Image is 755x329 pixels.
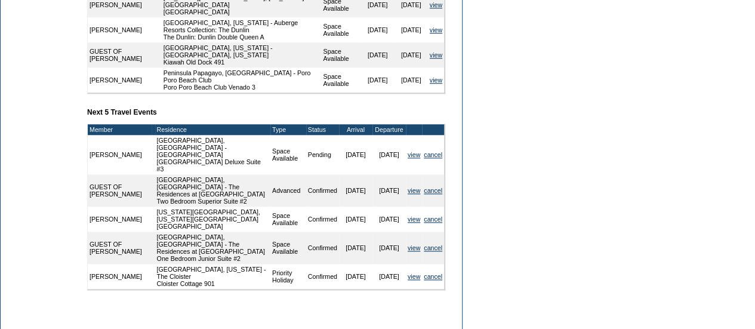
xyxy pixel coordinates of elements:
a: view [430,51,442,59]
td: [DATE] [339,232,372,264]
a: cancel [424,244,442,251]
td: Space Available [270,232,306,264]
td: [DATE] [395,67,428,93]
a: cancel [424,151,442,158]
td: Space Available [270,135,306,174]
td: Departure [372,124,406,135]
td: GUEST OF [PERSON_NAME] [88,174,152,207]
td: [DATE] [372,174,406,207]
td: Member [88,124,152,135]
td: Confirmed [306,232,339,264]
td: Confirmed [306,207,339,232]
td: Arrival [339,124,372,135]
td: [DATE] [372,135,406,174]
td: [PERSON_NAME] [88,17,162,42]
td: [DATE] [361,67,395,93]
td: [DATE] [372,232,406,264]
a: cancel [424,216,442,223]
td: Confirmed [306,174,339,207]
td: Pending [306,135,339,174]
td: [DATE] [361,17,395,42]
td: [DATE] [395,17,428,42]
td: [PERSON_NAME] [88,264,152,289]
td: Peninsula Papagayo, [GEOGRAPHIC_DATA] - Poro Poro Beach Club Poro Poro Beach Club Venado 3 [162,67,322,93]
td: [US_STATE][GEOGRAPHIC_DATA], [US_STATE][GEOGRAPHIC_DATA] [GEOGRAPHIC_DATA] [155,207,270,232]
td: [DATE] [339,135,372,174]
a: view [430,76,442,84]
td: [GEOGRAPHIC_DATA], [GEOGRAPHIC_DATA] - The Residences at [GEOGRAPHIC_DATA] Two Bedroom Superior S... [155,174,270,207]
a: view [408,244,420,251]
td: [PERSON_NAME] [88,135,152,174]
b: Next 5 Travel Events [87,108,157,116]
td: Space Available [321,17,360,42]
td: GUEST OF [PERSON_NAME] [88,232,152,264]
td: Type [270,124,306,135]
td: Confirmed [306,264,339,289]
td: [GEOGRAPHIC_DATA], [US_STATE] - The Cloister Cloister Cottage 901 [155,264,270,289]
td: Space Available [321,67,360,93]
a: view [408,216,420,223]
td: [GEOGRAPHIC_DATA], [GEOGRAPHIC_DATA] - The Residences at [GEOGRAPHIC_DATA] One Bedroom Junior Sui... [155,232,270,264]
a: view [430,1,442,8]
td: Priority Holiday [270,264,306,289]
td: [GEOGRAPHIC_DATA], [US_STATE] - Auberge Resorts Collection: The Dunlin The Dunlin: Dunlin Double ... [162,17,322,42]
td: GUEST OF [PERSON_NAME] [88,42,162,67]
td: [DATE] [339,174,372,207]
td: [GEOGRAPHIC_DATA], [GEOGRAPHIC_DATA] - [GEOGRAPHIC_DATA] [GEOGRAPHIC_DATA] Deluxe Suite #3 [155,135,270,174]
a: cancel [424,273,442,280]
td: [DATE] [339,207,372,232]
td: Residence [155,124,270,135]
td: [DATE] [372,207,406,232]
td: [DATE] [395,42,428,67]
td: [DATE] [361,42,395,67]
a: cancel [424,187,442,194]
td: Space Available [270,207,306,232]
td: [PERSON_NAME] [88,67,162,93]
td: [DATE] [372,264,406,289]
td: [PERSON_NAME] [88,207,152,232]
a: view [408,187,420,194]
a: view [430,26,442,33]
td: Space Available [321,42,360,67]
td: [DATE] [339,264,372,289]
a: view [408,151,420,158]
td: Status [306,124,339,135]
td: [GEOGRAPHIC_DATA], [US_STATE] - [GEOGRAPHIC_DATA], [US_STATE] Kiawah Old Dock 491 [162,42,322,67]
td: Advanced [270,174,306,207]
a: view [408,273,420,280]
